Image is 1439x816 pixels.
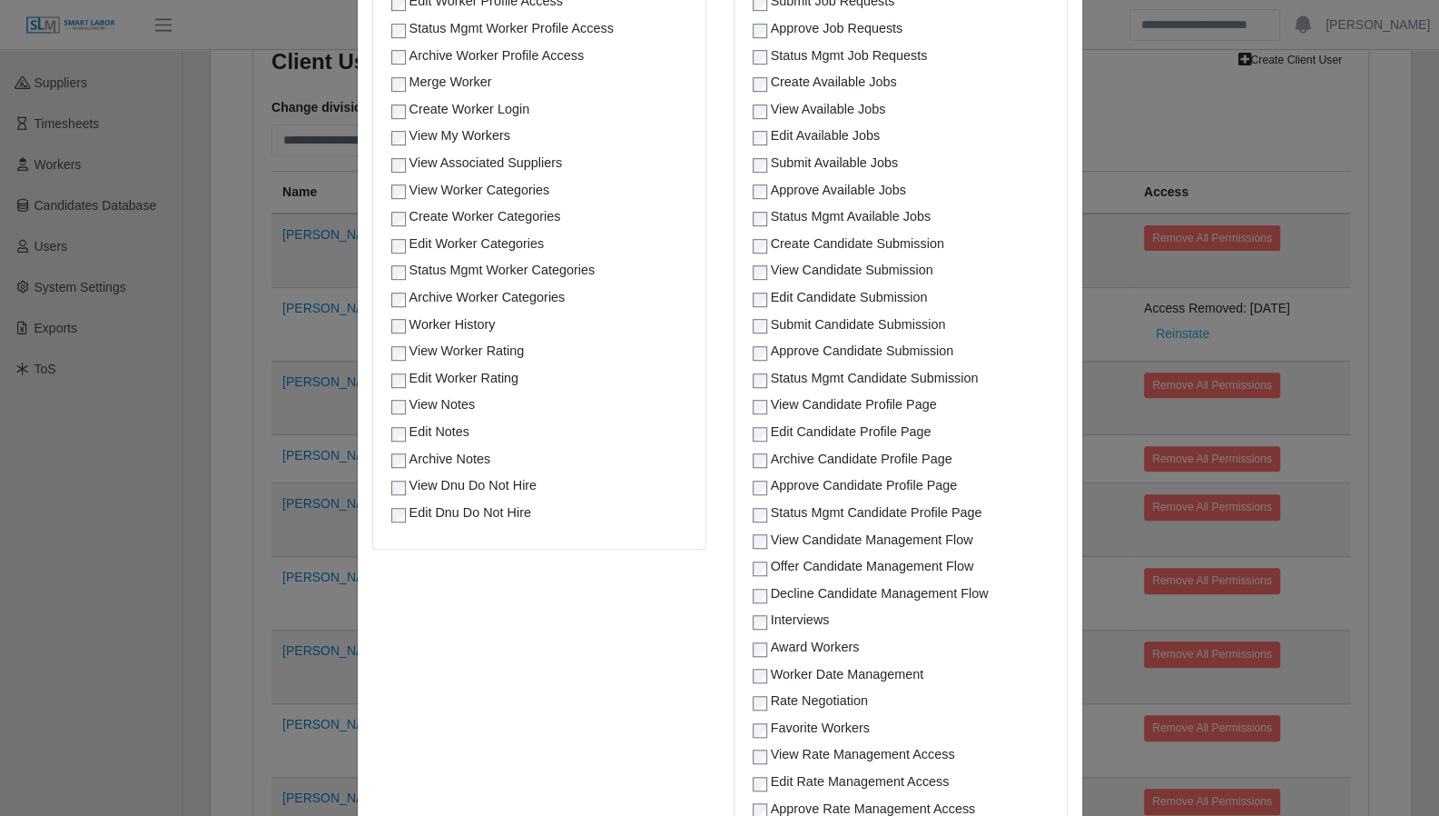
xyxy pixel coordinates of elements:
[409,315,496,335] label: Worker History
[409,369,519,389] label: Edit Worker Rating
[771,772,950,792] label: Edit Rate Management Access
[409,100,530,120] label: Create Worker Login
[771,745,955,765] label: View Rate Management Access
[771,476,958,496] label: Approve Candidate Profile Page
[409,73,492,93] label: Merge Worker
[409,503,531,523] label: Edit Dnu Do Not Hire
[409,450,491,470] label: Archive Notes
[771,315,946,335] label: Submit Candidate Submission
[409,19,614,39] label: Status Mgmt Worker Profile Access
[771,288,928,308] label: Edit Candidate Submission
[771,557,974,577] label: Offer Candidate Management Flow
[771,531,973,551] label: View Candidate Management Flow
[409,46,584,66] label: Archive Worker Profile Access
[771,126,881,146] label: Edit Available Jobs
[771,19,903,39] label: Approve Job Requests
[771,395,937,415] label: View Candidate Profile Page
[409,395,476,415] label: View Notes
[771,665,924,685] label: Worker Date Management
[771,369,979,389] label: Status Mgmt Candidate Submission
[771,181,906,201] label: Approve Available Jobs
[771,719,870,739] label: Favorite Workers
[409,342,525,362] label: View Worker Rating
[409,288,566,308] label: Archive Worker Categories
[771,154,899,174] label: Submit Available Jobs
[771,584,989,604] label: Decline Candidate Management Flow
[771,638,860,658] label: Award Workers
[409,154,563,174] label: View Associated Suppliers
[771,261,933,281] label: View Candidate Submission
[409,181,550,201] label: View Worker Categories
[409,126,510,146] label: View My Workers
[771,503,982,523] label: Status Mgmt Candidate Profile Page
[771,423,931,443] label: Edit Candidate Profile Page
[771,73,897,93] label: Create Available Jobs
[771,692,868,712] label: Rate Negotiation
[771,450,952,470] label: Archive Candidate Profile Page
[409,423,469,443] label: Edit Notes
[409,234,545,254] label: Edit Worker Categories
[771,100,886,120] label: View Available Jobs
[771,342,954,362] label: Approve Candidate Submission
[409,207,561,227] label: Create Worker Categories
[771,207,931,227] label: Status Mgmt Available Jobs
[771,611,830,631] label: Interviews
[409,476,537,496] label: View Dnu Do Not Hire
[409,261,595,281] label: Status Mgmt Worker Categories
[771,46,928,66] label: Status Mgmt Job Requests
[771,234,944,254] label: Create Candidate Submission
